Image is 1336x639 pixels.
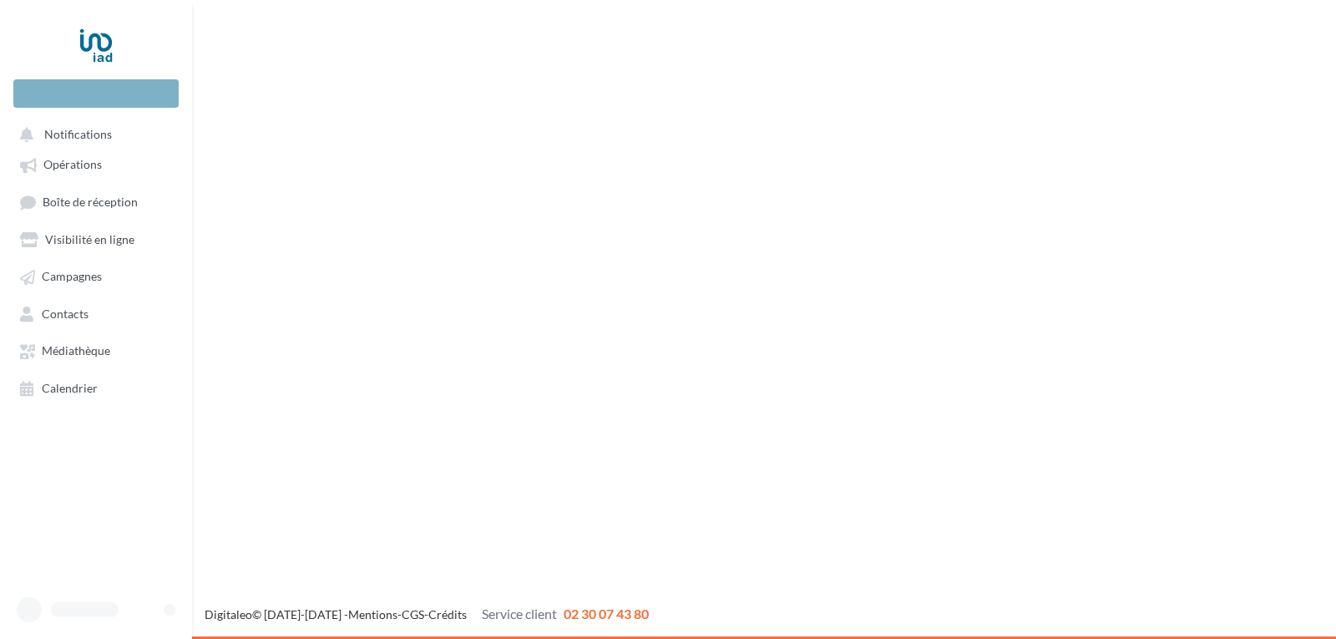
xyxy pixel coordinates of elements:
[42,344,110,358] span: Médiathèque
[10,298,182,328] a: Contacts
[43,158,102,172] span: Opérations
[10,335,182,365] a: Médiathèque
[205,607,649,621] span: © [DATE]-[DATE] - - -
[205,607,252,621] a: Digitaleo
[43,195,138,209] span: Boîte de réception
[42,270,102,284] span: Campagnes
[10,261,182,291] a: Campagnes
[564,606,649,621] span: 02 30 07 43 80
[42,381,98,395] span: Calendrier
[45,232,134,246] span: Visibilité en ligne
[348,607,397,621] a: Mentions
[44,127,112,141] span: Notifications
[13,79,179,108] div: Nouvelle campagne
[42,307,89,321] span: Contacts
[428,607,467,621] a: Crédits
[402,607,424,621] a: CGS
[10,224,182,254] a: Visibilité en ligne
[10,373,182,403] a: Calendrier
[10,149,182,179] a: Opérations
[10,186,182,217] a: Boîte de réception
[482,606,557,621] span: Service client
